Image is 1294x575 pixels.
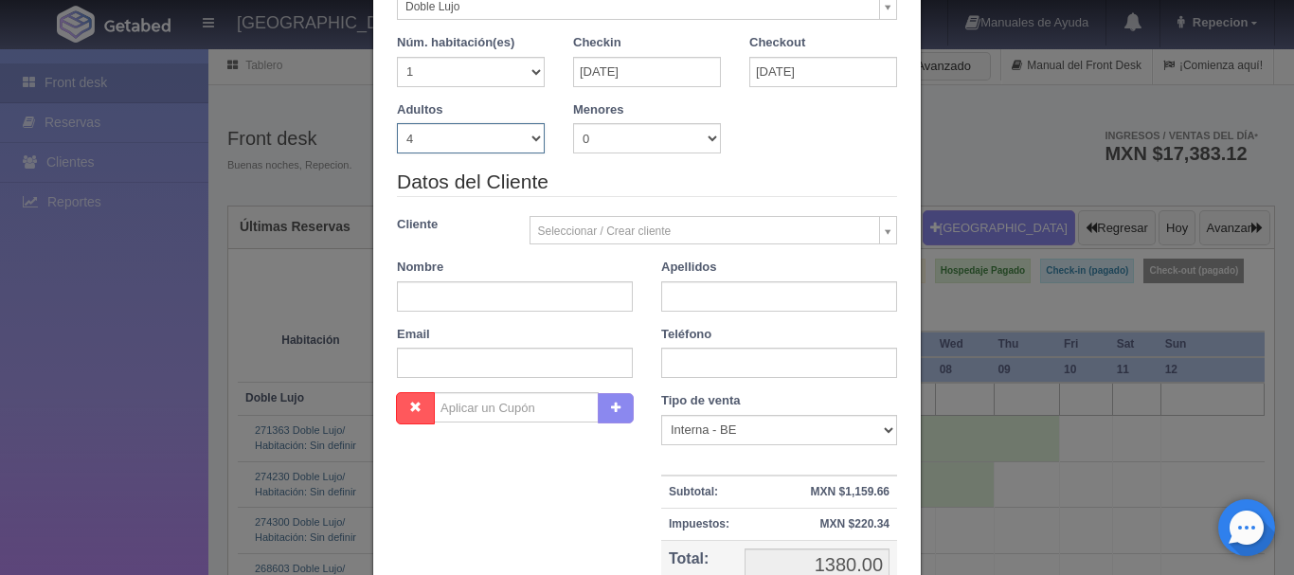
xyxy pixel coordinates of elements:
[397,168,897,197] legend: Datos del Cliente
[820,517,890,530] strong: MXN $220.34
[397,326,430,344] label: Email
[397,259,443,277] label: Nombre
[749,57,897,87] input: DD-MM-AAAA
[661,476,737,509] th: Subtotal:
[538,217,872,245] span: Seleccionar / Crear cliente
[573,101,623,119] label: Menores
[661,326,711,344] label: Teléfono
[397,101,442,119] label: Adultos
[434,392,599,422] input: Aplicar un Cupón
[530,216,898,244] a: Seleccionar / Crear cliente
[383,216,515,234] label: Cliente
[397,34,514,52] label: Núm. habitación(es)
[573,57,721,87] input: DD-MM-AAAA
[661,509,737,541] th: Impuestos:
[661,392,741,410] label: Tipo de venta
[811,485,890,498] strong: MXN $1,159.66
[573,34,621,52] label: Checkin
[749,34,805,52] label: Checkout
[661,259,717,277] label: Apellidos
